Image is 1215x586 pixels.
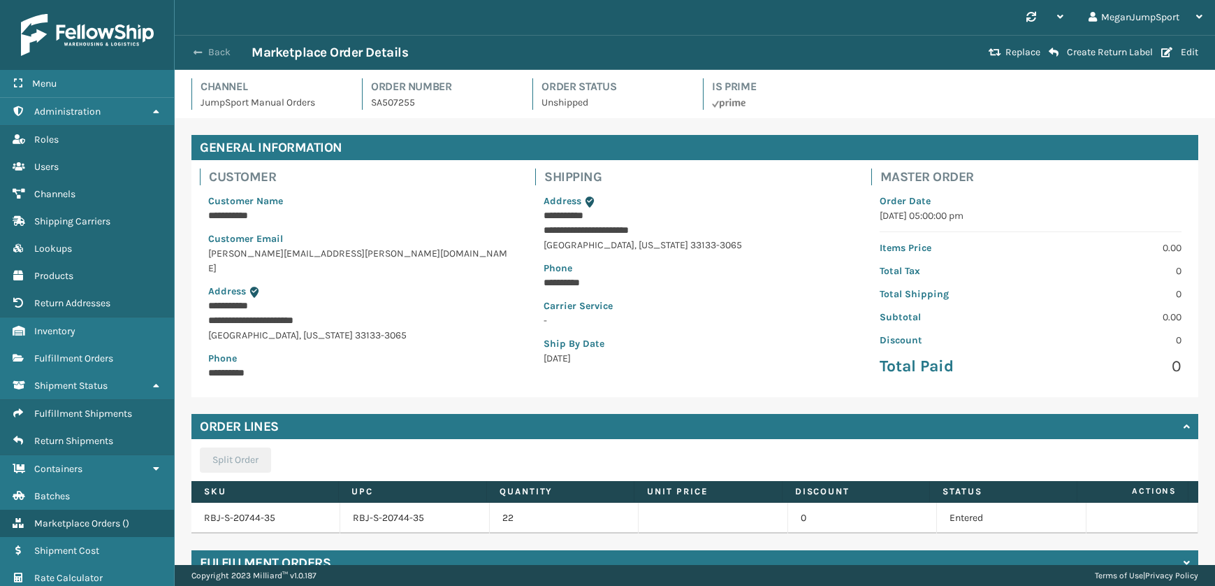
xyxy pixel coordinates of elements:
span: Batches [34,490,70,502]
p: - [544,313,845,328]
td: 0 [788,503,937,534]
img: logo [21,14,154,56]
p: Ship By Date [544,336,845,351]
h4: Order Lines [200,418,279,435]
p: Order Date [880,194,1181,208]
button: Edit [1157,46,1202,59]
span: Channels [34,188,75,200]
p: 0 [1039,333,1181,348]
p: Total Paid [880,356,1022,377]
p: Copyright 2023 Milliard™ v 1.0.187 [191,565,317,586]
h4: Master Order [880,169,1190,185]
h4: Shipping [544,169,854,185]
p: SA507255 [371,95,516,110]
span: Shipping Carriers [34,215,110,227]
p: [GEOGRAPHIC_DATA] , [US_STATE] 33133-3065 [208,328,510,343]
div: | [1095,565,1198,586]
label: UPC [351,485,473,498]
label: SKU [204,485,326,498]
p: Customer Email [208,231,510,246]
span: Shipment Cost [34,545,99,557]
span: Menu [32,78,57,90]
p: [PERSON_NAME][EMAIL_ADDRESS][PERSON_NAME][DOMAIN_NAME] [208,246,510,276]
button: Replace [984,46,1045,59]
h4: Fulfillment Orders [200,555,330,571]
td: 22 [490,503,639,534]
span: Products [34,270,73,282]
p: [GEOGRAPHIC_DATA] , [US_STATE] 33133-3065 [544,238,845,252]
p: Customer Name [208,194,510,208]
p: 0.00 [1039,241,1181,255]
p: 0.00 [1039,310,1181,324]
span: Shipment Status [34,380,108,392]
a: Privacy Policy [1145,571,1198,580]
span: Address [208,285,246,297]
span: ( ) [122,517,129,529]
p: Carrier Service [544,299,845,313]
label: Unit Price [647,485,769,498]
h4: Is Prime [712,78,857,95]
td: Entered [937,503,1086,534]
p: JumpSport Manual Orders [201,95,345,110]
h4: Order Status [541,78,686,95]
h4: Channel [201,78,345,95]
p: Items Price [880,241,1022,255]
p: Phone [544,261,845,276]
span: Fulfillment Orders [34,352,113,364]
p: 0 [1039,287,1181,301]
span: Containers [34,463,82,475]
button: Split Order [200,448,271,473]
h4: Order Number [371,78,516,95]
span: Administration [34,106,101,117]
span: Actions [1082,480,1185,503]
label: Quantity [500,485,621,498]
span: Lookups [34,243,72,255]
p: Subtotal [880,310,1022,324]
p: Unshipped [541,95,686,110]
span: Inventory [34,325,75,337]
span: Address [544,195,581,207]
p: Discount [880,333,1022,348]
i: Create Return Label [1049,47,1058,58]
button: Create Return Label [1045,46,1157,59]
h4: General Information [191,135,1198,160]
p: Phone [208,351,510,366]
a: Terms of Use [1095,571,1143,580]
i: Edit [1161,48,1172,57]
button: Back [187,46,252,59]
h4: Customer [209,169,518,185]
p: 0 [1039,356,1181,377]
span: Roles [34,134,59,145]
p: 0 [1039,264,1181,278]
label: Discount [795,485,917,498]
p: Total Shipping [880,287,1022,301]
span: Rate Calculator [34,572,103,584]
span: Return Addresses [34,297,110,309]
p: [DATE] 05:00:00 pm [880,208,1181,223]
span: Users [34,161,59,173]
span: Fulfillment Shipments [34,408,132,420]
p: Total Tax [880,264,1022,278]
p: [DATE] [544,351,845,366]
span: Return Shipments [34,435,113,447]
i: Replace [989,48,1001,57]
label: Status [943,485,1064,498]
a: RBJ-S-20744-35 [204,512,275,524]
h3: Marketplace Order Details [252,44,408,61]
span: Marketplace Orders [34,517,120,529]
td: RBJ-S-20744-35 [340,503,489,534]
